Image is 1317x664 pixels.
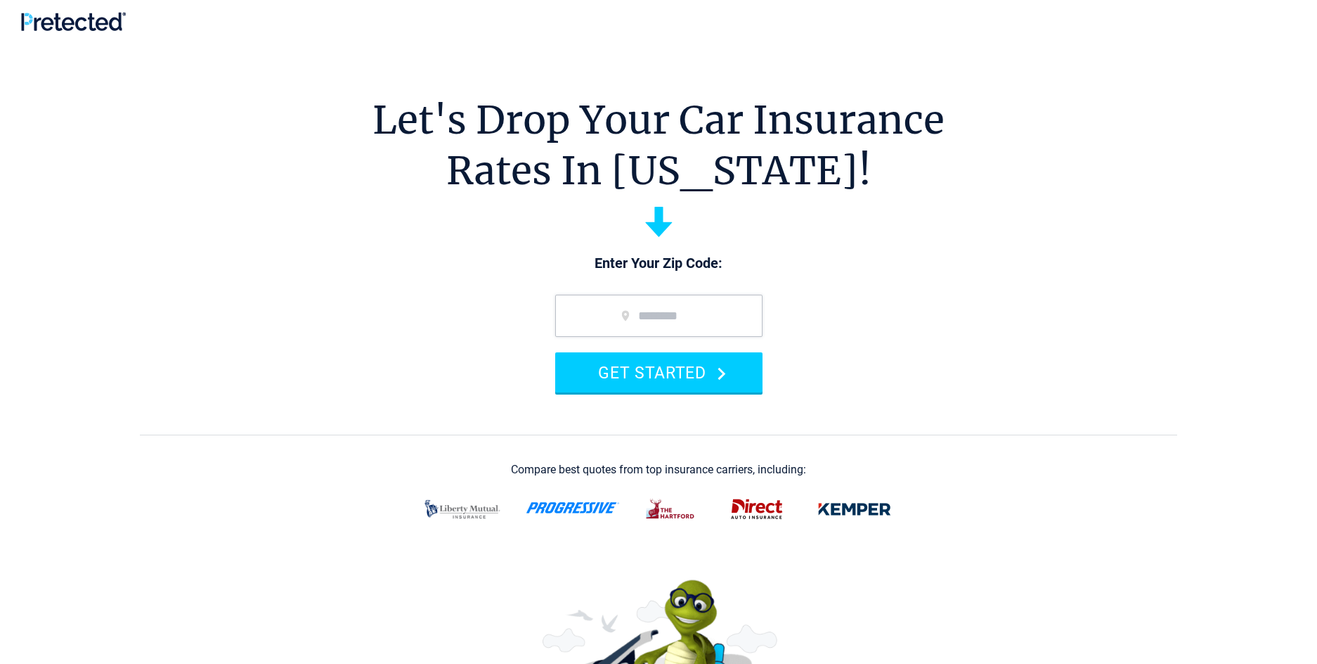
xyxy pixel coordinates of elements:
img: direct [722,491,791,528]
img: progressive [526,502,620,513]
img: liberty [416,491,509,528]
div: Compare best quotes from top insurance carriers, including: [511,464,806,476]
button: GET STARTED [555,352,763,392]
p: Enter Your Zip Code: [541,254,777,274]
img: Pretected Logo [21,12,126,31]
h1: Let's Drop Your Car Insurance Rates In [US_STATE]! [372,95,945,196]
input: zip code [555,295,763,337]
img: kemper [808,491,901,528]
img: thehartford [637,491,706,528]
